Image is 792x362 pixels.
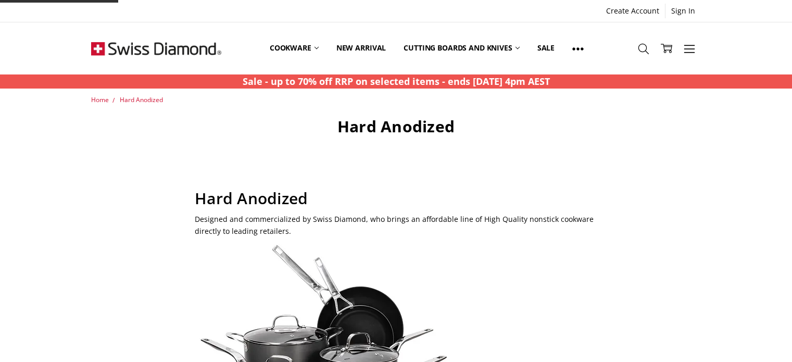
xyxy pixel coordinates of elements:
[91,95,109,104] a: Home
[120,95,163,104] a: Hard Anodized
[395,25,529,71] a: Cutting boards and knives
[563,25,593,72] a: Show All
[328,25,395,71] a: New arrival
[195,214,597,237] p: Designed and commercialized by Swiss Diamond, who brings an affordable line of High Quality nonst...
[600,4,665,18] a: Create Account
[261,25,328,71] a: Cookware
[665,4,701,18] a: Sign In
[91,22,221,74] img: Free Shipping On Every Order
[195,117,597,136] h1: Hard Anodized
[529,25,563,71] a: Sale
[243,75,550,88] strong: Sale - up to 70% off RRP on selected items - ends [DATE] 4pm AEST
[195,189,597,208] h2: Hard Anodized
